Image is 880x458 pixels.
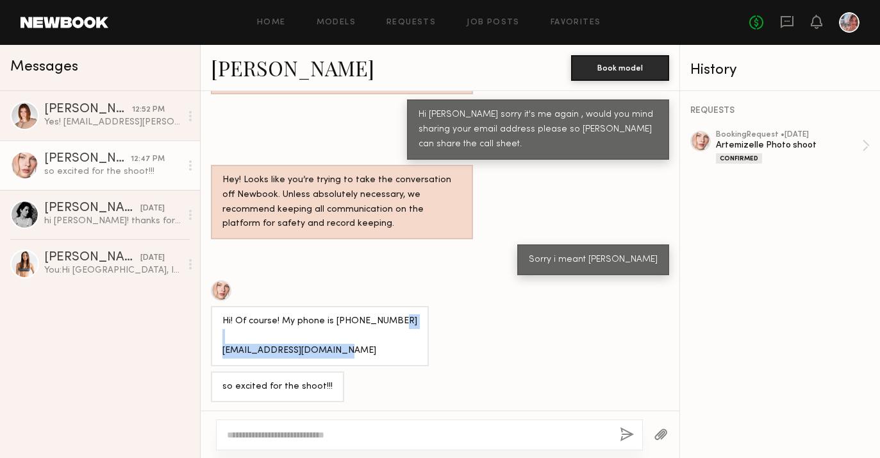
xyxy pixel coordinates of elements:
[716,153,762,164] div: Confirmed
[222,173,461,232] div: Hey! Looks like you’re trying to take the conversation off Newbook. Unless absolutely necessary, ...
[571,62,669,72] a: Book model
[386,19,436,27] a: Requests
[257,19,286,27] a: Home
[132,104,165,116] div: 12:52 PM
[44,116,181,128] div: Yes! [EMAIL_ADDRESS][PERSON_NAME][DOMAIN_NAME]
[716,139,862,151] div: Artemizelle Photo shoot
[467,19,520,27] a: Job Posts
[551,19,601,27] a: Favorites
[690,63,870,78] div: History
[222,314,417,359] div: Hi! Of course! My phone is [PHONE_NUMBER] [EMAIL_ADDRESS][DOMAIN_NAME]
[716,131,870,164] a: bookingRequest •[DATE]Artemizelle Photo shootConfirmed
[571,55,669,81] button: Book model
[44,251,140,264] div: [PERSON_NAME]
[131,153,165,165] div: 12:47 PM
[419,108,658,152] div: Hi [PERSON_NAME] sorry it's me again , would you mind sharing your email address please so [PERSO...
[690,106,870,115] div: REQUESTS
[44,264,181,276] div: You: Hi [GEOGRAPHIC_DATA], I hope you had a good long weekend! I just wanted to follow up and con...
[10,60,78,74] span: Messages
[140,203,165,215] div: [DATE]
[44,202,140,215] div: [PERSON_NAME]
[140,252,165,264] div: [DATE]
[44,165,181,178] div: so excited for the shoot!!!
[222,380,333,394] div: so excited for the shoot!!!
[317,19,356,27] a: Models
[716,131,862,139] div: booking Request • [DATE]
[44,103,132,116] div: [PERSON_NAME]
[211,54,374,81] a: [PERSON_NAME]
[44,153,131,165] div: [PERSON_NAME]
[44,215,181,227] div: hi [PERSON_NAME]! thanks for your message I would love to work on this shoot with you and your team
[529,253,658,267] div: Sorry i meant [PERSON_NAME]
